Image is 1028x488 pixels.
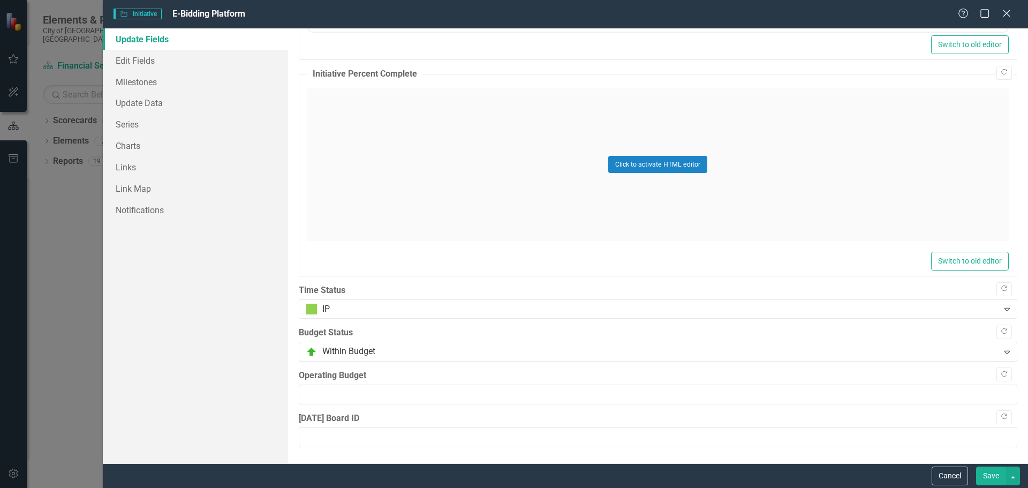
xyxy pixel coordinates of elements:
[103,50,288,71] a: Edit Fields
[299,327,1017,339] label: Budget Status
[103,71,288,93] a: Milestones
[299,412,1017,425] label: [DATE] Board ID
[307,68,422,80] legend: Initiative Percent Complete
[299,370,1017,382] label: Operating Budget
[103,114,288,135] a: Series
[976,467,1006,485] button: Save
[299,284,1017,297] label: Time Status
[932,467,968,485] button: Cancel
[3,3,697,16] p: Purchasing staff are attending training sessions as part of the implementation plan.
[114,9,162,19] span: Initiative
[103,92,288,114] a: Update Data
[103,199,288,221] a: Notifications
[103,28,288,50] a: Update Fields
[172,9,245,19] span: E-Bidding Platform
[608,156,707,173] button: Click to activate HTML editor
[931,252,1009,271] button: Switch to old editor
[103,135,288,156] a: Charts
[931,35,1009,54] button: Switch to old editor
[103,156,288,178] a: Links
[103,178,288,199] a: Link Map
